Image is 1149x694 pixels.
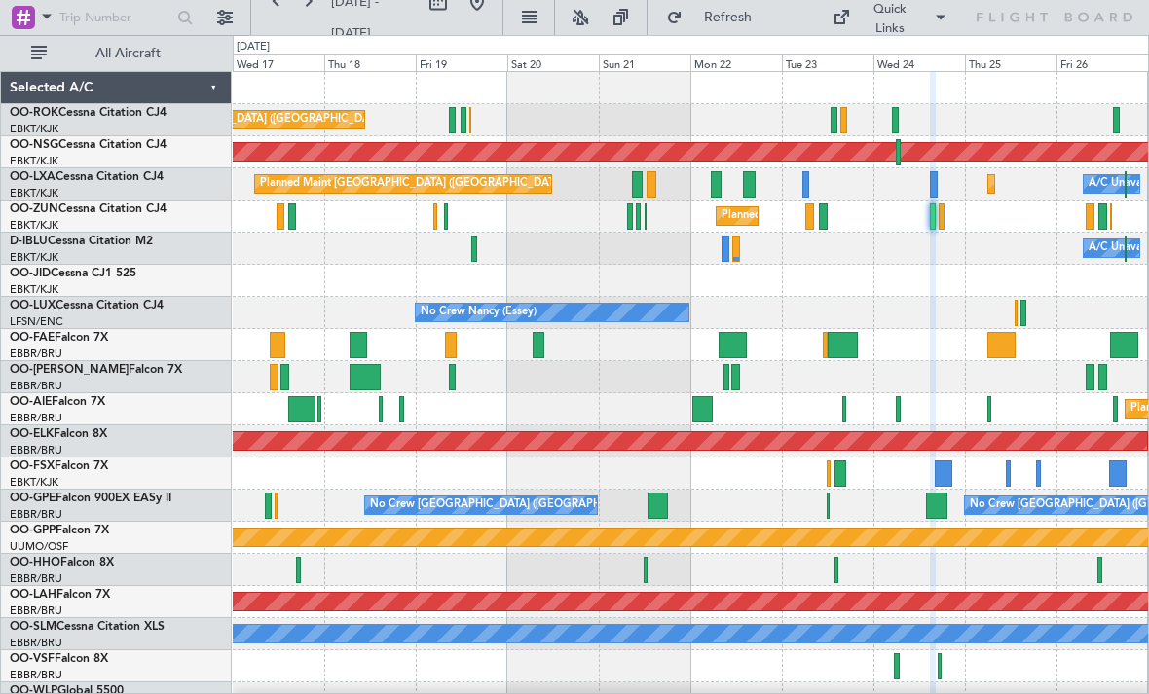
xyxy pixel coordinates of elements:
[10,557,114,568] a: OO-HHOFalcon 8X
[10,621,165,633] a: OO-SLMCessna Citation XLS
[10,493,56,504] span: OO-GPE
[10,268,136,279] a: OO-JIDCessna CJ1 525
[51,47,205,60] span: All Aircraft
[10,428,54,440] span: OO-ELK
[10,268,51,279] span: OO-JID
[722,201,948,231] div: Planned Maint Kortrijk-[GEOGRAPHIC_DATA]
[10,493,171,504] a: OO-GPEFalcon 900EX EASy II
[690,54,782,71] div: Mon 22
[10,332,108,344] a: OO-FAEFalcon 7X
[10,653,55,665] span: OO-VSF
[10,107,167,119] a: OO-ROKCessna Citation CJ4
[10,589,56,601] span: OO-LAH
[10,603,62,618] a: EBBR/BRU
[10,300,56,311] span: OO-LUX
[507,54,599,71] div: Sat 20
[10,154,58,168] a: EBKT/KJK
[21,38,211,69] button: All Aircraft
[370,491,696,520] div: No Crew [GEOGRAPHIC_DATA] ([GEOGRAPHIC_DATA] National)
[10,443,62,457] a: EBBR/BRU
[10,139,58,151] span: OO-NSG
[873,54,965,71] div: Wed 24
[10,300,164,311] a: OO-LUXCessna Citation CJ4
[10,589,110,601] a: OO-LAHFalcon 7X
[599,54,690,71] div: Sun 21
[10,186,58,201] a: EBKT/KJK
[10,396,105,408] a: OO-AIEFalcon 7X
[10,250,58,265] a: EBKT/KJK
[10,236,153,247] a: D-IBLUCessna Citation M2
[10,314,63,329] a: LFSN/ENC
[10,236,48,247] span: D-IBLU
[10,525,56,536] span: OO-GPP
[324,54,416,71] div: Thu 18
[10,203,58,215] span: OO-ZUN
[10,428,107,440] a: OO-ELKFalcon 8X
[10,571,62,586] a: EBBR/BRU
[1056,54,1148,71] div: Fri 26
[965,54,1056,71] div: Thu 25
[59,3,171,32] input: Trip Number
[416,54,507,71] div: Fri 19
[10,171,164,183] a: OO-LXACessna Citation CJ4
[10,411,62,425] a: EBBR/BRU
[10,332,55,344] span: OO-FAE
[10,347,62,361] a: EBBR/BRU
[10,475,58,490] a: EBKT/KJK
[233,54,324,71] div: Wed 17
[10,364,129,376] span: OO-[PERSON_NAME]
[10,621,56,633] span: OO-SLM
[10,507,62,522] a: EBBR/BRU
[782,54,873,71] div: Tue 23
[10,460,55,472] span: OO-FSX
[10,396,52,408] span: OO-AIE
[10,282,58,297] a: EBKT/KJK
[10,460,108,472] a: OO-FSXFalcon 7X
[260,169,567,199] div: Planned Maint [GEOGRAPHIC_DATA] ([GEOGRAPHIC_DATA])
[81,105,388,134] div: Planned Maint [GEOGRAPHIC_DATA] ([GEOGRAPHIC_DATA])
[237,39,270,55] div: [DATE]
[10,218,58,233] a: EBKT/KJK
[10,525,109,536] a: OO-GPPFalcon 7X
[10,107,58,119] span: OO-ROK
[421,298,537,327] div: No Crew Nancy (Essey)
[10,122,58,136] a: EBKT/KJK
[10,653,108,665] a: OO-VSFFalcon 8X
[10,379,62,393] a: EBBR/BRU
[10,636,62,650] a: EBBR/BRU
[10,203,167,215] a: OO-ZUNCessna Citation CJ4
[10,364,182,376] a: OO-[PERSON_NAME]Falcon 7X
[10,557,60,568] span: OO-HHO
[686,11,768,24] span: Refresh
[10,539,68,554] a: UUMO/OSF
[10,139,167,151] a: OO-NSGCessna Citation CJ4
[10,668,62,682] a: EBBR/BRU
[10,171,56,183] span: OO-LXA
[657,2,774,33] button: Refresh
